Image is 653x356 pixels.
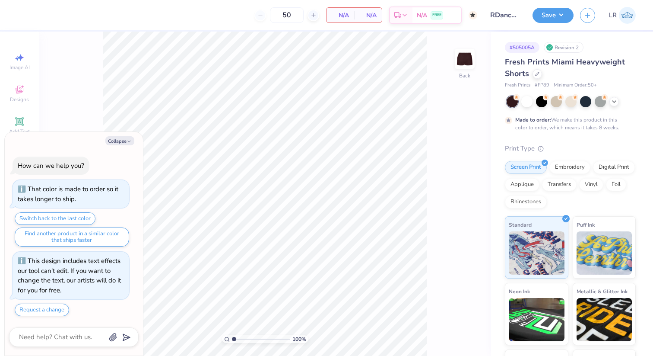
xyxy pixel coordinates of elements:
span: # FP89 [535,82,549,89]
img: Standard [509,231,564,275]
div: Foil [606,178,626,191]
span: N/A [359,11,377,20]
input: – – [270,7,304,23]
span: N/A [417,11,427,20]
span: 100 % [292,335,306,343]
span: FREE [432,12,441,18]
div: Revision 2 [544,42,583,53]
strong: Made to order: [515,116,551,123]
span: Designs [10,96,29,103]
img: Puff Ink [577,231,632,275]
div: Print Type [505,144,636,154]
div: Digital Print [593,161,635,174]
div: Vinyl [579,178,603,191]
span: Fresh Prints [505,82,530,89]
span: Image AI [10,64,30,71]
span: Neon Ink [509,287,530,296]
span: Metallic & Glitter Ink [577,287,628,296]
button: Collapse [105,136,134,145]
div: That color is made to order so it takes longer to ship. [18,185,118,203]
button: Save [533,8,574,23]
div: Embroidery [549,161,590,174]
img: Neon Ink [509,298,564,341]
button: Request a change [15,304,69,316]
div: This design includes text effects our tool can't edit. If you want to change the text, our artist... [18,257,121,295]
div: # 505005A [505,42,539,53]
span: Add Text [9,128,30,135]
span: LR [609,10,617,20]
span: Puff Ink [577,220,595,229]
a: LR [609,7,636,24]
img: Lindsey Rawding [619,7,636,24]
div: Applique [505,178,539,191]
span: Standard [509,220,532,229]
img: Back [456,50,473,67]
div: We make this product in this color to order, which means it takes 8 weeks. [515,116,621,131]
span: Fresh Prints Miami Heavyweight Shorts [505,57,625,79]
input: Untitled Design [484,6,526,24]
div: Transfers [542,178,577,191]
span: N/A [332,11,349,20]
div: How can we help you? [18,161,84,170]
button: Switch back to the last color [15,212,95,225]
img: Metallic & Glitter Ink [577,298,632,341]
div: Screen Print [505,161,547,174]
div: Rhinestones [505,196,547,208]
div: Back [459,72,470,80]
span: Minimum Order: 50 + [554,82,597,89]
button: Find another product in a similar color that ships faster [15,228,129,247]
